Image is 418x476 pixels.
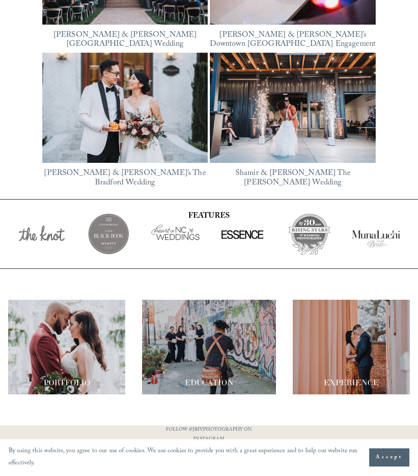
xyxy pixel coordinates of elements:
[369,448,409,466] button: Accept
[376,453,403,462] span: Accept
[42,53,208,163] img: Justine &amp; Xinli’s The Bradford Wedding
[44,378,90,387] span: PORTFOLIO
[9,445,361,470] p: By using this website, you agree to our use of cookies. We use cookies to provide you with a grea...
[210,29,376,51] a: [PERSON_NAME] & [PERSON_NAME]’s Downtown [GEOGRAPHIC_DATA] Engagement
[54,29,197,51] a: [PERSON_NAME] & [PERSON_NAME][GEOGRAPHIC_DATA] Wedding
[185,378,234,387] span: EDUCATION
[210,52,376,163] img: Shamir &amp; Keegan’s The Meadows Raleigh Wedding
[159,425,259,444] p: FOLLOW @JBIVPHOTOGRAPHY ON INSTAGRAM
[210,53,376,163] a: Shamir &amp; Keegan’s The Meadows Raleigh Wedding
[188,210,230,223] strong: FEATURES
[44,167,206,189] a: [PERSON_NAME] & [PERSON_NAME]’s The Bradford Wedding
[324,378,379,387] span: EXPERIENCE
[235,167,351,189] a: Shamir & [PERSON_NAME] The [PERSON_NAME] Wedding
